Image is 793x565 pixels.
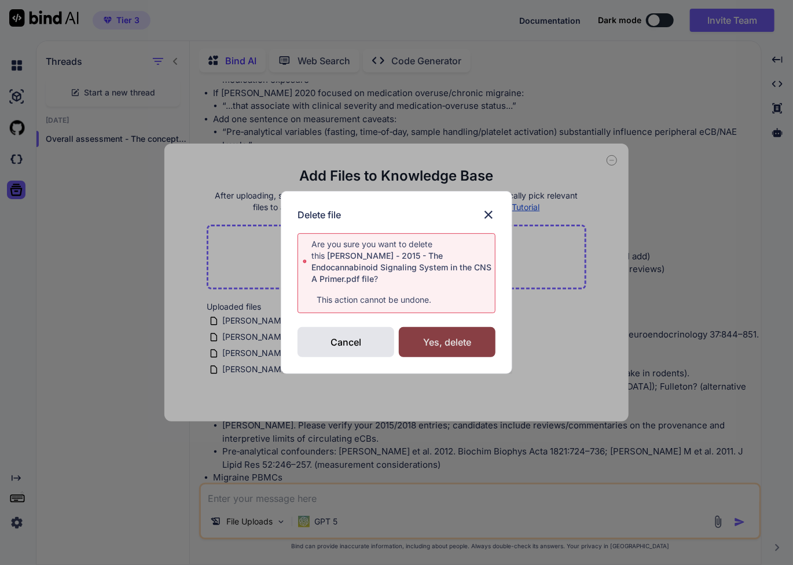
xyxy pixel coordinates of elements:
div: Are you sure you want to delete this ? [311,239,495,285]
img: close [482,208,495,222]
p: This action cannot be undone. [303,294,495,306]
h3: Delete file [298,208,341,222]
div: Yes, delete [399,327,495,357]
span: [PERSON_NAME] - 2015 - The Endocannabinoid Signaling System in the CNS A Primer.pdf file [311,251,491,284]
div: Cancel [298,327,394,357]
